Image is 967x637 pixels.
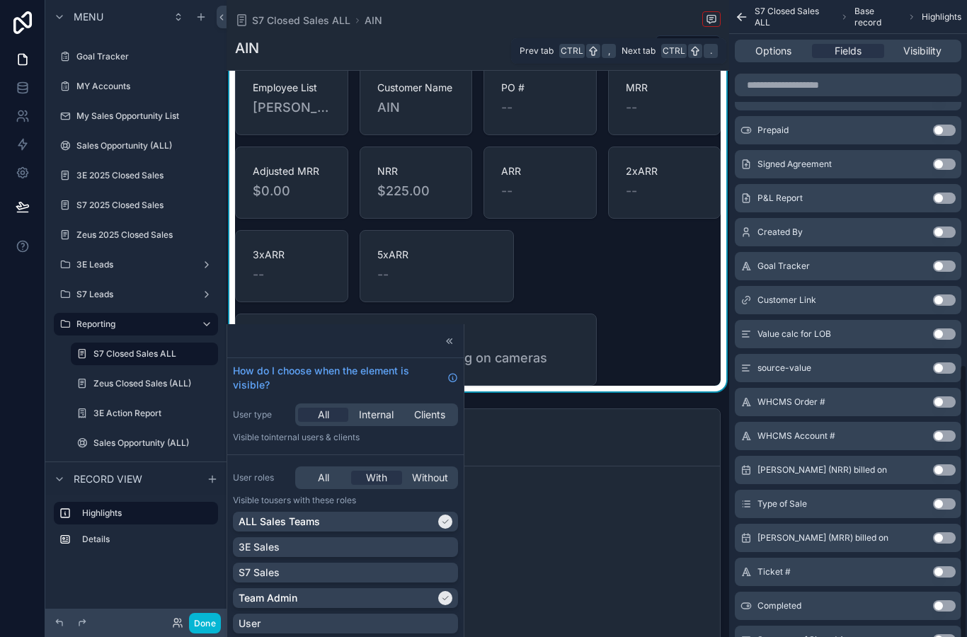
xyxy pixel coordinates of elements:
span: 2xARR [626,164,704,178]
h1: AIN [235,38,259,58]
span: -- [253,265,264,285]
span: Options [755,44,791,58]
a: Sales Opportunity (ALL) [54,134,218,157]
p: S7 Sales [239,566,280,580]
span: How do I choose when the element is visible? [233,364,442,392]
label: S7 2025 Closed Sales [76,200,215,211]
span: Visibility [903,44,942,58]
span: Customer Name [377,81,455,95]
span: Internal [359,408,394,422]
span: All [318,408,329,422]
span: -- [377,265,389,285]
p: ALL Sales Teams [239,515,320,529]
span: Fields [835,44,862,58]
span: Completed [757,600,801,612]
span: Without [412,471,448,485]
span: Users with these roles [269,495,356,505]
span: -- [626,181,637,201]
span: S7 Closed Sales ALL [755,6,835,28]
span: $0.00 [253,181,331,201]
a: S7 Closed Sales ALL [71,343,218,365]
a: S7 Closed Sales ALL [235,13,350,28]
label: Details [82,534,212,545]
button: Done [189,613,221,633]
span: Next tab [622,45,656,57]
span: Customer Link [757,294,816,306]
label: Reporting [76,318,190,330]
button: Done [656,35,721,61]
a: My Sales Opportunity List [54,105,218,127]
span: WHCMS Order # [757,396,825,408]
p: Visible to [233,495,458,506]
span: Record view [74,472,142,486]
a: Goal Tracker [54,45,218,68]
label: Zeus Closed Sales (ALL) [93,378,215,389]
a: 3E Leads [54,253,218,276]
span: Clients [414,408,445,422]
label: 3E Leads [76,259,195,270]
label: S7 Leads [76,289,195,300]
span: source-value [757,362,811,374]
span: Type of Sale [757,498,807,510]
p: User [239,616,261,631]
a: How do I choose when the element is visible? [233,364,458,392]
span: , [603,45,614,57]
span: All [318,471,329,485]
span: [PERSON_NAME] [253,98,331,117]
label: User type [233,409,290,420]
span: . [705,45,716,57]
a: MY Accounts [54,75,218,98]
span: $225.00 [377,181,455,201]
p: 3E Sales [239,540,280,554]
label: 3E 2025 Closed Sales [76,170,215,181]
label: Zeus 2025 Closed Sales [76,229,215,241]
span: -- [501,181,513,201]
div: scrollable content [45,495,227,565]
label: 3E Action Report [93,408,215,419]
span: [PERSON_NAME] (NRR) billed on [757,464,887,476]
span: [PERSON_NAME] (MRR) billed on [757,532,888,544]
label: My Sales Opportunity List [76,110,215,122]
p: Team Admin [239,591,297,605]
span: AIN [377,98,455,117]
span: Created By [757,226,803,238]
span: MRR [626,81,704,95]
span: P&L Report [757,193,803,204]
span: Internal users & clients [269,432,360,442]
a: S7 2025 Closed Sales [54,194,218,217]
a: S7 Leads [54,283,218,306]
label: MY Accounts [76,81,215,92]
label: User roles [233,472,290,483]
span: Ctrl [661,44,687,58]
label: Highlights [82,507,207,519]
span: Employee List [253,81,331,95]
span: PO # [501,81,579,95]
a: 3E Action Report [71,402,218,425]
span: Menu [74,10,103,24]
label: S7 Closed Sales ALL [93,348,210,360]
label: Goal Tracker [76,51,215,62]
span: Base record [854,6,902,28]
span: S7 Closed Sales ALL [252,13,350,28]
span: ARR [501,164,579,178]
span: Goal Tracker [757,260,810,272]
span: WHCMS Account # [757,430,835,442]
a: Sales Opportunity (ALL) [71,432,218,454]
span: Highlights [922,11,961,23]
span: Prepaid [757,125,789,136]
span: -- [626,98,637,117]
a: Zeus 2025 Closed Sales [54,224,218,246]
span: -- [501,98,513,117]
label: Sales Opportunity (ALL) [76,140,215,151]
span: With [366,471,387,485]
label: Sales Opportunity (ALL) [93,437,215,449]
a: AIN [365,13,382,28]
a: 3E 2025 Closed Sales [54,164,218,187]
span: 3xARR [253,248,331,262]
span: Prev tab [520,45,554,57]
span: 5xARR [377,248,496,262]
a: Zeus Closed Sales (ALL) [71,372,218,395]
span: Value calc for LOB [757,328,831,340]
span: Ticket # [757,566,791,578]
